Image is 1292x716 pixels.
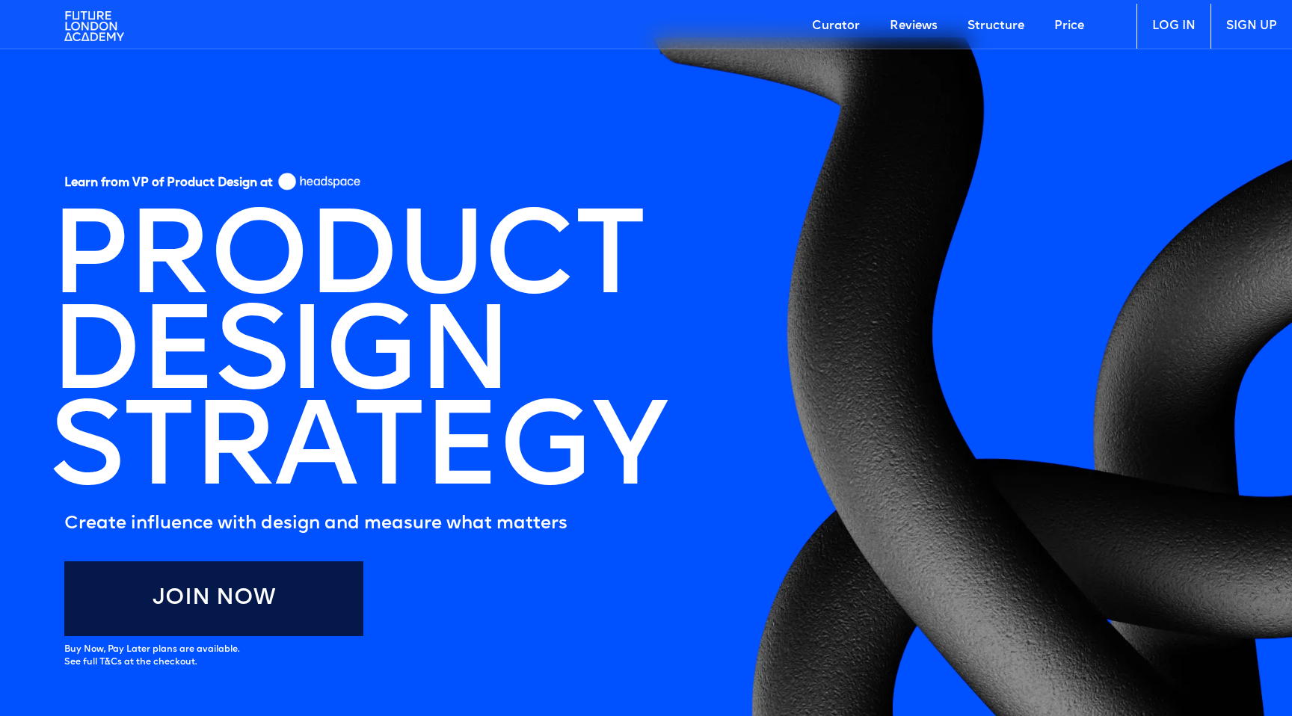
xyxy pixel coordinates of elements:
[64,176,273,196] h5: Learn from VP of Product Design at
[1136,4,1211,49] a: LOG IN
[953,4,1039,49] a: Structure
[1039,4,1099,49] a: Price
[797,4,875,49] a: Curator
[875,4,953,49] a: Reviews
[64,561,363,636] a: Join Now
[64,644,239,669] div: Buy Now, Pay Later plans are available. See full T&Cs at the checkout.
[49,215,665,501] h1: PRODUCT DESIGN STRATEGY
[64,509,665,539] h5: Create influence with design and measure what matters
[1211,4,1292,49] a: SIGN UP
